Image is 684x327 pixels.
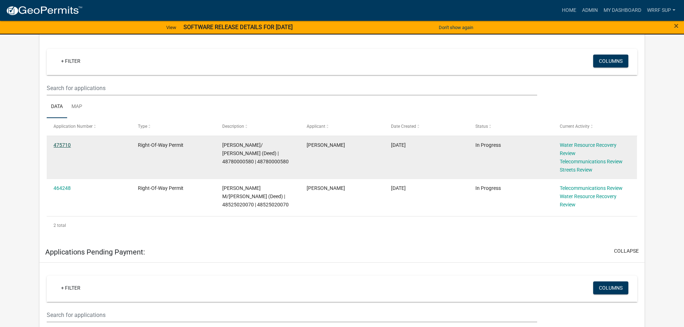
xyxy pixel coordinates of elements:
[384,118,469,135] datatable-header-cell: Date Created
[138,185,183,191] span: Right-Of-Way Permit
[560,193,616,207] a: Water Resource Recovery Review
[307,185,345,191] span: Tyler Perkins
[307,142,345,148] span: Tyler Perkins
[183,24,293,31] strong: SOFTWARE RELEASE DETAILS FOR [DATE]
[560,159,623,164] a: Telecommunications Review
[163,22,179,33] a: View
[47,118,131,135] datatable-header-cell: Application Number
[579,4,601,17] a: Admin
[644,4,678,17] a: WRRF Sup
[131,118,215,135] datatable-header-cell: Type
[53,185,71,191] a: 464248
[222,142,289,164] span: CUMMINGS, STEPHANI J/ ERIC LEE (Deed) | 48780000580 | 48780000580
[53,142,71,148] a: 475710
[560,124,590,129] span: Current Activity
[475,185,501,191] span: In Progress
[300,118,384,135] datatable-header-cell: Applicant
[674,21,679,31] span: ×
[47,216,637,234] div: 2 total
[138,124,147,129] span: Type
[53,124,93,129] span: Application Number
[222,185,289,207] span: REETZ, MORGAN M/SHARADAN (Deed) | 48525020070 | 48525020070
[674,22,679,30] button: Close
[560,142,616,156] a: Water Resource Recovery Review
[47,95,67,118] a: Data
[39,36,645,242] div: collapse
[215,118,300,135] datatable-header-cell: Description
[391,124,416,129] span: Date Created
[475,142,501,148] span: In Progress
[55,281,86,294] a: + Filter
[222,124,244,129] span: Description
[47,308,537,322] input: Search for applications
[45,248,145,256] h5: Applications Pending Payment:
[614,247,639,255] button: collapse
[436,22,476,33] button: Don't show again
[307,124,325,129] span: Applicant
[138,142,183,148] span: Right-Of-Way Permit
[67,95,87,118] a: Map
[47,81,537,95] input: Search for applications
[55,55,86,67] a: + Filter
[593,281,628,294] button: Columns
[553,118,637,135] datatable-header-cell: Current Activity
[560,167,592,173] a: Streets Review
[560,185,623,191] a: Telecommunications Review
[468,118,553,135] datatable-header-cell: Status
[601,4,644,17] a: My Dashboard
[391,185,406,191] span: 08/15/2025
[391,142,406,148] span: 09/09/2025
[593,55,628,67] button: Columns
[475,124,488,129] span: Status
[559,4,579,17] a: Home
